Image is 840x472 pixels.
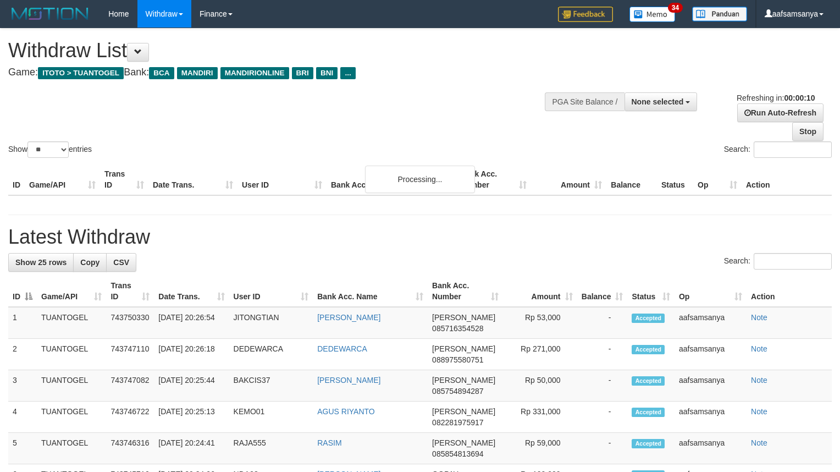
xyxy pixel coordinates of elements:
[742,164,832,195] th: Action
[657,164,693,195] th: Status
[37,307,106,339] td: TUANTOGEL
[148,164,237,195] th: Date Trans.
[154,402,229,433] td: [DATE] 20:25:13
[154,276,229,307] th: Date Trans.: activate to sort column ascending
[229,402,313,433] td: KEMO01
[229,370,313,402] td: BAKCIS37
[38,67,124,79] span: ITOTO > TUANTOGEL
[432,387,483,396] span: Copy 085754894287 to clipboard
[577,307,628,339] td: -
[577,370,628,402] td: -
[8,370,37,402] td: 3
[106,276,154,307] th: Trans ID: activate to sort column ascending
[8,307,37,339] td: 1
[724,253,832,270] label: Search:
[754,253,832,270] input: Search:
[106,433,154,464] td: 743746316
[220,67,289,79] span: MANDIRIONLINE
[229,339,313,370] td: DEDEWARCA
[503,276,577,307] th: Amount: activate to sort column ascending
[8,67,549,78] h4: Game: Bank:
[8,253,74,272] a: Show 25 rows
[340,67,355,79] span: ...
[327,164,456,195] th: Bank Acc. Name
[632,314,665,323] span: Accepted
[229,433,313,464] td: RAJA555
[784,94,815,102] strong: 00:00:10
[577,402,628,433] td: -
[317,313,380,322] a: [PERSON_NAME]
[751,376,767,385] a: Note
[668,3,683,13] span: 34
[317,344,367,353] a: DEDEWARCA
[432,324,483,333] span: Copy 085716354528 to clipboard
[751,313,767,322] a: Note
[37,370,106,402] td: TUANTOGEL
[625,92,698,111] button: None selected
[632,376,665,386] span: Accepted
[432,376,495,385] span: [PERSON_NAME]
[577,433,628,464] td: -
[106,370,154,402] td: 743747082
[503,307,577,339] td: Rp 53,000
[692,7,747,21] img: panduan.png
[577,276,628,307] th: Balance: activate to sort column ascending
[229,307,313,339] td: JITONGTIAN
[8,276,37,307] th: ID: activate to sort column descending
[675,307,747,339] td: aafsamsanya
[149,67,174,79] span: BCA
[113,258,129,267] span: CSV
[693,164,742,195] th: Op
[675,433,747,464] td: aafsamsanya
[154,339,229,370] td: [DATE] 20:26:18
[792,122,824,141] a: Stop
[8,433,37,464] td: 5
[80,258,100,267] span: Copy
[229,276,313,307] th: User ID: activate to sort column ascending
[37,433,106,464] td: TUANTOGEL
[751,407,767,416] a: Note
[737,103,824,122] a: Run Auto-Refresh
[316,67,338,79] span: BNI
[632,345,665,354] span: Accepted
[8,141,92,158] label: Show entries
[432,344,495,353] span: [PERSON_NAME]
[365,166,475,193] div: Processing...
[751,438,767,447] a: Note
[292,67,313,79] span: BRI
[632,439,665,448] span: Accepted
[177,67,218,79] span: MANDIRI
[675,339,747,370] td: aafsamsanya
[317,376,380,385] a: [PERSON_NAME]
[632,97,684,106] span: None selected
[237,164,327,195] th: User ID
[37,339,106,370] td: TUANTOGEL
[100,164,148,195] th: Trans ID
[317,407,375,416] a: AGUS RIYANTO
[313,276,428,307] th: Bank Acc. Name: activate to sort column ascending
[73,253,107,272] a: Copy
[754,141,832,158] input: Search:
[432,438,495,447] span: [PERSON_NAME]
[37,276,106,307] th: Game/API: activate to sort column ascending
[27,141,69,158] select: Showentries
[8,226,832,248] h1: Latest Withdraw
[675,402,747,433] td: aafsamsanya
[8,164,25,195] th: ID
[751,344,767,353] a: Note
[8,402,37,433] td: 4
[432,313,495,322] span: [PERSON_NAME]
[558,7,613,22] img: Feedback.jpg
[432,407,495,416] span: [PERSON_NAME]
[432,449,483,458] span: Copy 085854813694 to clipboard
[503,402,577,433] td: Rp 331,000
[154,370,229,402] td: [DATE] 20:25:44
[432,355,483,364] span: Copy 088975580751 to clipboard
[724,141,832,158] label: Search:
[15,258,67,267] span: Show 25 rows
[503,339,577,370] td: Rp 271,000
[106,307,154,339] td: 743750330
[545,92,624,111] div: PGA Site Balance /
[747,276,832,307] th: Action
[627,276,674,307] th: Status: activate to sort column ascending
